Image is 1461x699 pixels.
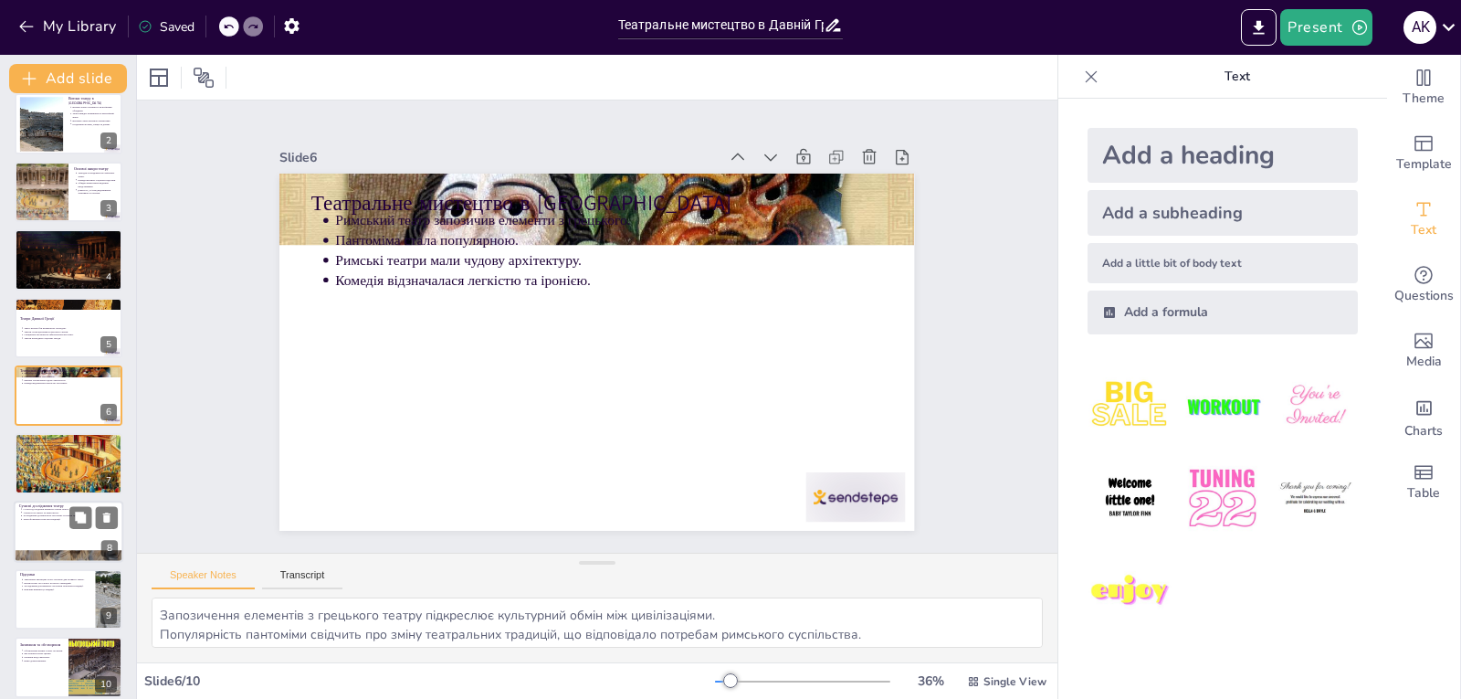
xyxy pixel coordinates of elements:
div: Add a heading [1088,128,1358,183]
p: Театр Діоніса був величезною спорудою. [24,326,117,330]
span: Charts [1404,421,1443,441]
span: Template [1396,154,1452,175]
span: Single View [983,674,1046,689]
span: Text [1411,220,1436,240]
p: Видатні драматурги [20,232,117,238]
p: Театр формував культурні традиції. [23,517,118,521]
div: Get real-time input from your audience [1387,252,1460,318]
p: Спеціальна архітектура забезпечувала акустику. [24,333,117,336]
span: Questions [1394,286,1454,306]
button: Present [1280,9,1372,46]
p: Театральне мистецтво стало основою для розвитку театру. [24,578,89,582]
p: Комедія висміює соціальні недоліки. [78,178,117,182]
p: [PERSON_NAME] ставить під сумнів традиційні цінності. [24,242,117,246]
p: Вистави стали частиною святкувань. [72,119,117,122]
div: 3 [100,200,117,217]
div: 6 [15,365,122,426]
p: Дослідження допомагають зрозуміти театральні традиції. [24,585,89,588]
p: Запитання та обговорення [20,641,63,647]
div: Add a little bit of body text [1088,243,1358,283]
p: Комедія відзначалася легкістю та іронією. [24,382,117,386]
p: Важливо вивчати ці традиції. [24,588,89,592]
p: Дослідження допомагають зрозуміти суспільні цінності. [23,514,118,518]
img: 6.jpeg [1273,456,1358,541]
p: Римські театри мали чудову архітектуру. [353,197,893,331]
span: Media [1406,352,1442,372]
button: Duplicate Slide [69,506,91,528]
div: 2 [15,93,122,154]
div: Layout [144,63,173,92]
img: 4.jpeg [1088,456,1172,541]
p: Text [1106,55,1369,99]
p: Театральне мистецтво в [GEOGRAPHIC_DATA] [341,132,906,281]
div: 2 [100,132,117,149]
p: Обидва жанри мали видатних представників. [78,182,117,188]
div: A K [1403,11,1436,44]
span: Position [193,67,215,89]
div: 4 [100,269,117,285]
p: Театри Давньої Греції [20,316,117,322]
div: 8 [14,501,123,563]
button: Speaker Notes [152,569,255,589]
p: [PERSON_NAME] відрізнялися тематикою та стилем. [78,188,117,195]
div: 4 [15,229,122,290]
p: Підсумки [20,572,90,577]
img: 3.jpeg [1273,364,1358,449]
div: Add a table [1387,450,1460,515]
span: Table [1407,483,1440,503]
div: Add a subheading [1088,190,1358,236]
p: Пантоміма стала популярною. [357,178,897,312]
img: 1.jpeg [1088,364,1172,449]
div: 7 [100,472,117,489]
div: 5 [15,298,122,358]
p: Сучасні дослідники вивчають вплив театру. [23,507,118,511]
div: Add images, graphics, shapes or video [1387,318,1460,384]
p: Сучасні дослідження театру [19,503,118,509]
img: 7.jpeg [1088,549,1172,634]
button: Export to PowerPoint [1241,9,1277,46]
p: Сучасні театри запозичують елементи з античності. [24,444,117,448]
p: Вплив театру на сучасну культуру очевидний. [24,581,89,585]
div: Change the overall theme [1387,55,1460,121]
button: Add slide [9,64,127,93]
div: 5 [100,336,117,353]
p: Витоки театру в [GEOGRAPHIC_DATA] [68,95,117,105]
div: Slide 6 / 10 [144,673,715,690]
p: Ваша думка важлива. [24,659,63,662]
p: Трагедія зосереджена на серйозних темах. [78,171,117,177]
p: Драматурги зробили великий внесок у розвиток театру. [24,246,117,249]
p: Римський театр запозичив елементи з грецького. [24,372,117,376]
p: Поєднання музики, танцю та драми. [72,122,117,125]
div: 3 [15,162,122,222]
div: Add charts and graphs [1387,384,1460,450]
div: Add a formula [1088,291,1358,334]
p: Основні жанри театру [74,166,117,172]
p: Давньогрецьке та римське театральне мистецтво вплинуло на сучасність. [24,440,117,444]
div: 10 [95,676,117,693]
button: My Library [14,12,124,41]
button: Transcript [262,569,343,589]
div: 36 % [909,673,952,690]
p: Витоки театру пов'язані з релігійними обрядами. [72,105,117,111]
p: Вплив театру відчувається в кіно та телебаченні. [24,448,117,451]
p: Театри проводили соціальні заходи. [24,336,117,340]
textarea: Запозичення елементів з грецького театру підкреслює культурний обмін між цивілізаціями. Популярні... [152,598,1043,648]
div: 9 [15,569,122,630]
p: Вплив театру на сучасність [20,436,117,441]
p: Театр швидко розвивався в самостійний жанр. [72,111,117,118]
img: 2.jpeg [1180,364,1265,449]
button: A K [1403,9,1436,46]
input: Insert title [618,12,825,38]
button: Delete Slide [96,506,118,528]
p: Театральне мистецтво в [GEOGRAPHIC_DATA] [20,368,117,374]
p: Обговорення впливу театру на життя. [24,649,63,652]
p: Комедія відзначалася легкістю та іронією. [349,217,888,351]
div: 8 [101,540,118,556]
p: Аналізують тексти та архітектуру. [23,511,118,514]
p: Театр вплинув на літературу. [24,451,117,455]
div: Add text boxes [1387,186,1460,252]
p: Римський театр запозичив елементи з грецького. [362,159,901,292]
p: Питання щодо матеріалу. [24,655,63,659]
div: Add ready made slides [1387,121,1460,186]
div: 7 [15,433,122,493]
